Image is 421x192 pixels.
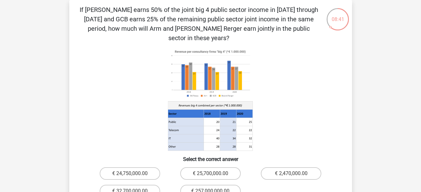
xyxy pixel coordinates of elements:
[100,167,160,180] label: € 24,750,000.00
[79,151,342,162] h6: Select the correct answer
[326,8,350,23] div: 08:41
[79,5,318,43] p: If [PERSON_NAME] earns 50% of the joint big 4 public sector income in [DATE] through [DATE] and G...
[261,167,321,180] label: € 2,470,000.00
[180,167,241,180] label: € 25,700,000.00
